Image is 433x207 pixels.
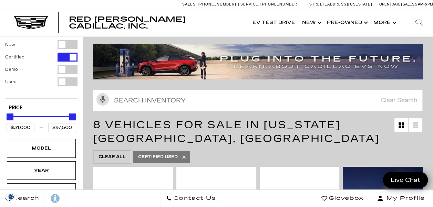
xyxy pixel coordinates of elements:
a: EV Test Drive [249,9,299,36]
label: Used [5,78,17,85]
a: Contact Us [161,190,221,207]
span: My Profile [384,194,425,203]
input: Maximum [48,123,76,132]
a: Sales: [PHONE_NUMBER] [182,2,238,6]
a: Glovebox [316,190,369,207]
button: Open user profile menu [369,190,433,207]
svg: Click to toggle on voice search [96,93,109,106]
span: [PHONE_NUMBER] [198,2,236,7]
span: Service: [240,2,259,7]
div: Price [7,111,76,132]
div: Model [24,144,59,152]
section: Click to Open Cookie Consent Modal [3,193,19,200]
label: New [5,41,15,48]
div: Maximum Price [69,113,76,120]
img: Opt-Out Icon [3,193,19,200]
div: YearYear [7,161,76,180]
span: Contact Us [172,194,216,203]
div: Filter by Vehicle Type [5,40,78,98]
span: Open [DATE] [379,2,402,7]
a: New [299,9,323,36]
span: Clear All [99,153,126,161]
a: Service: [PHONE_NUMBER] [238,2,301,6]
img: ev-blog-post-banners4 [93,44,428,79]
label: Certified [5,54,24,61]
span: Glovebox [327,194,363,203]
a: [STREET_ADDRESS][US_STATE] [308,2,372,7]
span: Red [PERSON_NAME] Cadillac, Inc. [69,15,186,30]
span: [PHONE_NUMBER] [260,2,299,7]
input: Minimum [7,123,34,132]
span: Sales: [182,2,197,7]
a: Pre-Owned [323,9,370,36]
div: ModelModel [7,139,76,157]
label: Demo [5,66,18,73]
div: Make [24,189,59,196]
a: Red [PERSON_NAME] Cadillac, Inc. [69,16,242,30]
a: Live Chat [383,172,428,188]
h5: Price [9,105,74,111]
button: More [370,9,399,36]
input: Search Inventory [93,90,423,111]
span: 8 Vehicles for Sale in [US_STATE][GEOGRAPHIC_DATA], [GEOGRAPHIC_DATA] [93,119,380,145]
span: Sales: [403,2,415,7]
span: Certified Used [138,153,178,161]
div: Minimum Price [7,113,13,120]
span: Live Chat [387,176,424,184]
div: Year [24,167,59,174]
span: Search [11,194,39,203]
div: MakeMake [7,183,76,202]
img: Cadillac Dark Logo with Cadillac White Text [14,16,48,29]
span: 9 AM-6 PM [415,2,433,7]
